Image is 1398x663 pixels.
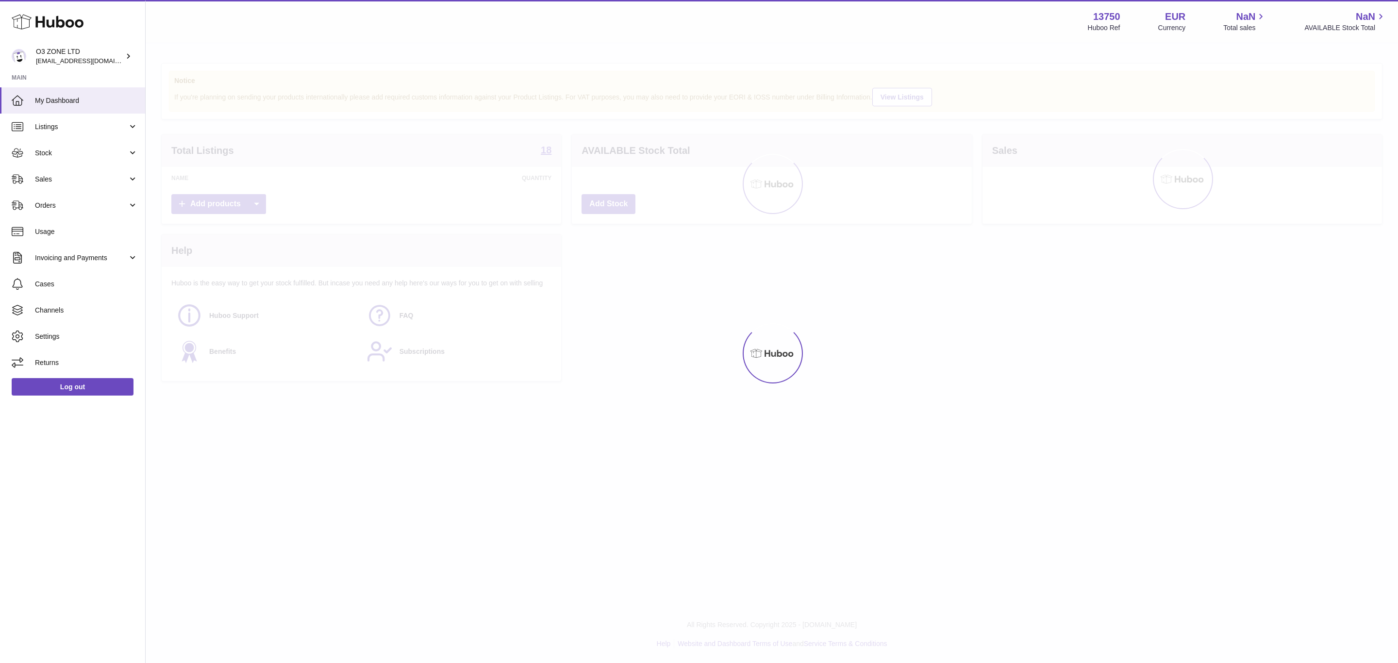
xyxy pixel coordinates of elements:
[36,47,123,66] div: O3 ZONE LTD
[35,149,128,158] span: Stock
[35,253,128,263] span: Invoicing and Payments
[1223,23,1266,33] span: Total sales
[1223,10,1266,33] a: NaN Total sales
[1088,23,1120,33] div: Huboo Ref
[35,332,138,341] span: Settings
[35,201,128,210] span: Orders
[35,122,128,132] span: Listings
[35,280,138,289] span: Cases
[12,49,26,64] img: internalAdmin-13750@internal.huboo.com
[35,227,138,236] span: Usage
[1165,10,1185,23] strong: EUR
[36,57,143,65] span: [EMAIL_ADDRESS][DOMAIN_NAME]
[1158,23,1186,33] div: Currency
[1356,10,1375,23] span: NaN
[12,378,133,396] a: Log out
[1093,10,1120,23] strong: 13750
[35,96,138,105] span: My Dashboard
[35,175,128,184] span: Sales
[35,306,138,315] span: Channels
[1304,10,1386,33] a: NaN AVAILABLE Stock Total
[35,358,138,367] span: Returns
[1236,10,1255,23] span: NaN
[1304,23,1386,33] span: AVAILABLE Stock Total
